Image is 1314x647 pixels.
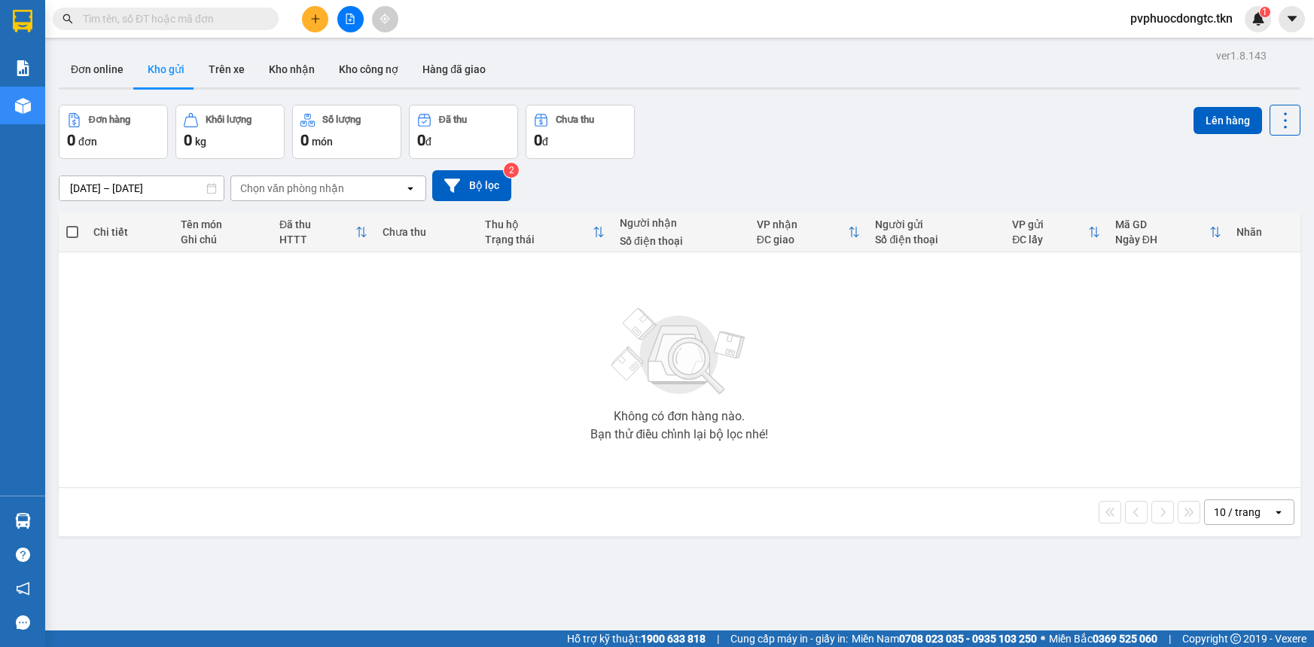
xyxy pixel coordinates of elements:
[310,14,321,24] span: plus
[1214,505,1261,520] div: 10 / trang
[345,14,355,24] span: file-add
[534,131,542,149] span: 0
[67,131,75,149] span: 0
[1252,12,1265,26] img: icon-new-feature
[485,233,593,246] div: Trạng thái
[1230,633,1241,644] span: copyright
[15,60,31,76] img: solution-icon
[439,114,467,125] div: Đã thu
[83,11,261,27] input: Tìm tên, số ĐT hoặc mã đơn
[477,212,612,252] th: Toggle SortBy
[337,6,364,32] button: file-add
[322,114,361,125] div: Số lượng
[16,615,30,630] span: message
[302,6,328,32] button: plus
[757,233,849,246] div: ĐC giao
[1041,636,1045,642] span: ⚪️
[1169,630,1171,647] span: |
[1115,233,1209,246] div: Ngày ĐH
[15,98,31,114] img: warehouse-icon
[749,212,868,252] th: Toggle SortBy
[1049,630,1157,647] span: Miền Bắc
[1285,12,1299,26] span: caret-down
[875,218,997,230] div: Người gửi
[1115,218,1209,230] div: Mã GD
[59,51,136,87] button: Đơn online
[272,212,375,252] th: Toggle SortBy
[279,218,355,230] div: Đã thu
[372,6,398,32] button: aim
[1005,212,1108,252] th: Toggle SortBy
[542,136,548,148] span: đ
[1262,7,1267,17] span: 1
[1012,233,1088,246] div: ĐC lấy
[257,51,327,87] button: Kho nhận
[620,217,742,229] div: Người nhận
[181,233,264,246] div: Ghi chú
[1216,47,1267,64] div: ver 1.8.143
[312,136,333,148] span: món
[417,131,425,149] span: 0
[1194,107,1262,134] button: Lên hàng
[327,51,410,87] button: Kho công nợ
[410,51,498,87] button: Hàng đã giao
[175,105,285,159] button: Khối lượng0kg
[899,633,1037,645] strong: 0708 023 035 - 0935 103 250
[1273,506,1285,518] svg: open
[16,581,30,596] span: notification
[184,131,192,149] span: 0
[641,633,706,645] strong: 1900 633 818
[300,131,309,149] span: 0
[279,233,355,246] div: HTTT
[1108,212,1229,252] th: Toggle SortBy
[526,105,635,159] button: Chưa thu0đ
[504,163,519,178] sup: 2
[1118,9,1245,28] span: pvphuocdongtc.tkn
[13,10,32,32] img: logo-vxr
[1012,218,1088,230] div: VP gửi
[195,136,206,148] span: kg
[1260,7,1270,17] sup: 1
[292,105,401,159] button: Số lượng0món
[567,630,706,647] span: Hỗ trợ kỹ thuật:
[556,114,594,125] div: Chưa thu
[852,630,1037,647] span: Miền Nam
[206,114,252,125] div: Khối lượng
[432,170,511,201] button: Bộ lọc
[620,235,742,247] div: Số điện thoại
[240,181,344,196] div: Chọn văn phòng nhận
[197,51,257,87] button: Trên xe
[604,299,755,404] img: svg+xml;base64,PHN2ZyBjbGFzcz0ibGlzdC1wbHVnX19zdmciIHhtbG5zPSJodHRwOi8vd3d3LnczLm9yZy8yMDAwL3N2Zy...
[93,226,166,238] div: Chi tiết
[181,218,264,230] div: Tên món
[380,14,390,24] span: aim
[62,14,73,24] span: search
[409,105,518,159] button: Đã thu0đ
[89,114,130,125] div: Đơn hàng
[59,176,224,200] input: Select a date range.
[1093,633,1157,645] strong: 0369 525 060
[136,51,197,87] button: Kho gửi
[425,136,431,148] span: đ
[730,630,848,647] span: Cung cấp máy in - giấy in:
[485,218,593,230] div: Thu hộ
[1279,6,1305,32] button: caret-down
[590,429,768,441] div: Bạn thử điều chỉnh lại bộ lọc nhé!
[614,410,745,423] div: Không có đơn hàng nào.
[757,218,849,230] div: VP nhận
[717,630,719,647] span: |
[404,182,416,194] svg: open
[15,513,31,529] img: warehouse-icon
[1236,226,1293,238] div: Nhãn
[875,233,997,246] div: Số điện thoại
[78,136,97,148] span: đơn
[383,226,471,238] div: Chưa thu
[59,105,168,159] button: Đơn hàng0đơn
[16,548,30,562] span: question-circle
